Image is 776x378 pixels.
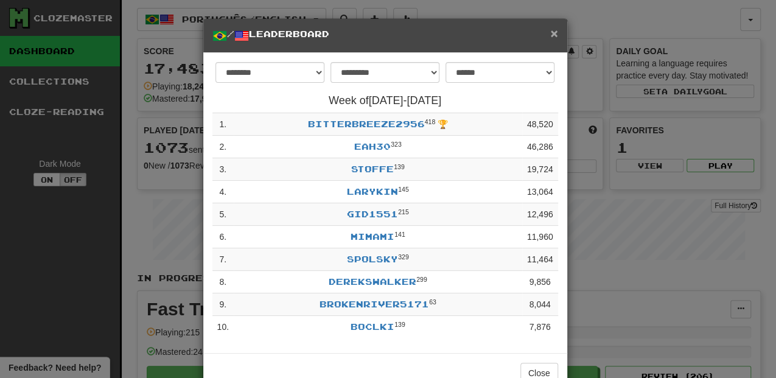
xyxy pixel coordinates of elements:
[550,26,558,40] span: ×
[522,316,558,338] td: 7,876
[394,321,405,328] sup: Level 139
[308,119,425,129] a: BitterBreeze2956
[212,248,234,271] td: 7 .
[212,181,234,203] td: 4 .
[522,226,558,248] td: 11,960
[212,316,234,338] td: 10 .
[522,271,558,293] td: 9,856
[522,113,558,136] td: 48,520
[398,186,409,193] sup: Level 145
[347,209,398,219] a: gid1551
[522,248,558,271] td: 11,464
[425,118,436,125] sup: Level 418
[320,299,429,309] a: BrokenRiver5171
[522,136,558,158] td: 46,286
[354,141,391,152] a: EAH30
[429,298,436,306] sup: Level 63
[398,253,409,261] sup: Level 329
[416,276,427,283] sup: Level 299
[522,181,558,203] td: 13,064
[212,293,234,316] td: 9 .
[394,163,405,170] sup: Level 139
[212,226,234,248] td: 6 .
[394,231,405,238] sup: Level 141
[398,208,409,215] sup: Level 215
[212,203,234,226] td: 5 .
[212,95,558,107] h4: Week of [DATE] - [DATE]
[522,158,558,181] td: 19,724
[329,276,416,287] a: derekswalker
[212,136,234,158] td: 2 .
[347,254,398,264] a: spolsky
[522,203,558,226] td: 12,496
[550,27,558,40] button: Close
[438,119,448,129] span: 🏆
[522,293,558,316] td: 8,044
[347,186,398,197] a: larykin
[212,28,558,43] h5: / Leaderboard
[212,113,234,136] td: 1 .
[212,158,234,181] td: 3 .
[351,321,394,332] a: boclki
[212,271,234,293] td: 8 .
[351,164,394,174] a: Stoffe
[351,231,394,242] a: Mimami
[391,141,402,148] sup: Level 323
